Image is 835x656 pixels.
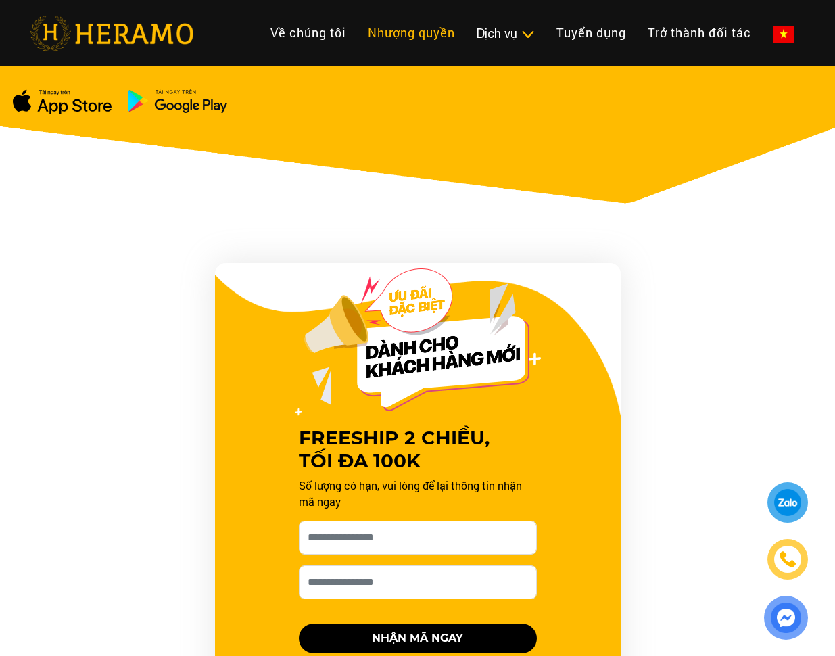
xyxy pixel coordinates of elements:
[477,24,535,43] div: Dịch vụ
[773,26,794,43] img: vn-flag.png
[769,541,806,578] a: phone-icon
[521,28,535,41] img: subToggleIcon
[260,18,357,47] a: Về chúng tôi
[780,552,795,567] img: phone-icon
[30,16,193,51] img: heramo-logo.png
[295,268,541,416] img: Offer Header
[637,18,762,47] a: Trở thành đối tác
[299,477,537,510] p: Số lượng có hạn, vui lòng để lại thông tin nhận mã ngay
[12,89,112,115] img: apple-dowload
[299,624,537,653] button: NHẬN MÃ NGAY
[357,18,466,47] a: Nhượng quyền
[546,18,637,47] a: Tuyển dụng
[128,89,228,113] img: ch-dowload
[299,427,537,472] h3: FREESHIP 2 CHIỀU, TỐI ĐA 100K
